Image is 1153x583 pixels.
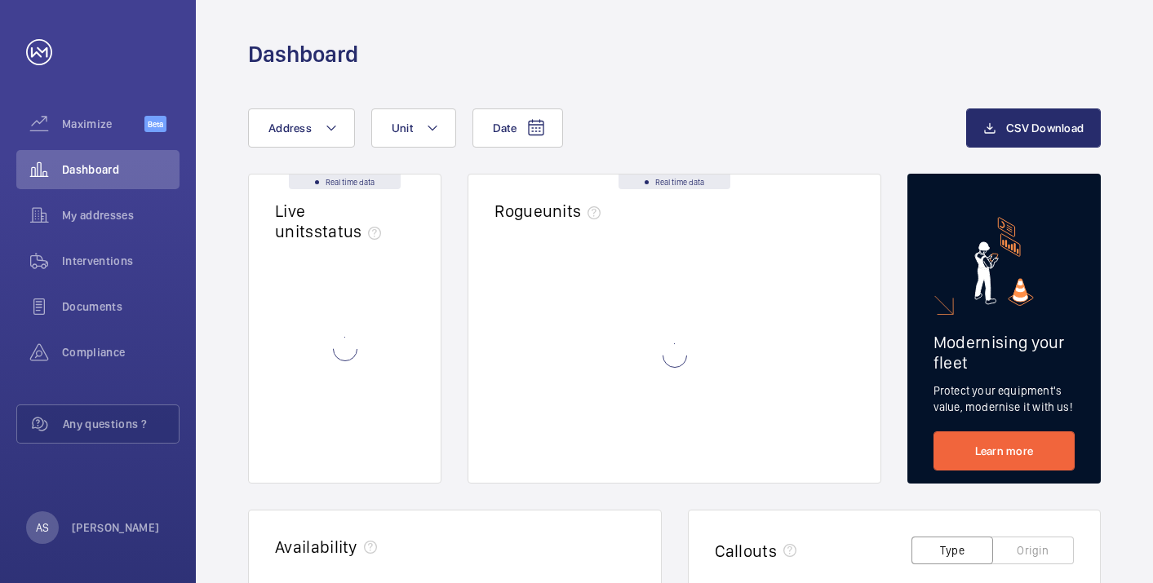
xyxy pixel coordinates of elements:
[314,221,388,241] span: status
[72,519,160,536] p: [PERSON_NAME]
[992,537,1074,564] button: Origin
[63,416,179,432] span: Any questions ?
[62,298,180,315] span: Documents
[62,253,180,269] span: Interventions
[371,108,456,148] button: Unit
[248,108,355,148] button: Address
[966,108,1101,148] button: CSV Download
[619,174,730,189] div: Real time data
[543,201,608,221] span: units
[974,217,1034,306] img: marketing-card.svg
[36,519,49,536] p: AS
[494,201,607,221] h2: Rogue
[392,121,413,135] span: Unit
[933,431,1075,470] a: Learn more
[911,537,993,564] button: Type
[248,39,358,69] h1: Dashboard
[493,121,517,135] span: Date
[289,174,401,189] div: Real time data
[62,116,144,132] span: Maximize
[275,537,357,557] h2: Availability
[275,201,388,241] h2: Live units
[62,207,180,223] span: My addresses
[472,108,563,148] button: Date
[144,116,166,132] span: Beta
[62,344,180,360] span: Compliance
[1006,121,1084,135] span: CSV Download
[268,121,312,135] span: Address
[62,161,180,178] span: Dashboard
[715,541,778,561] h2: Callouts
[933,332,1075,373] h2: Modernising your fleet
[933,382,1075,415] p: Protect your equipment's value, modernise it with us!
